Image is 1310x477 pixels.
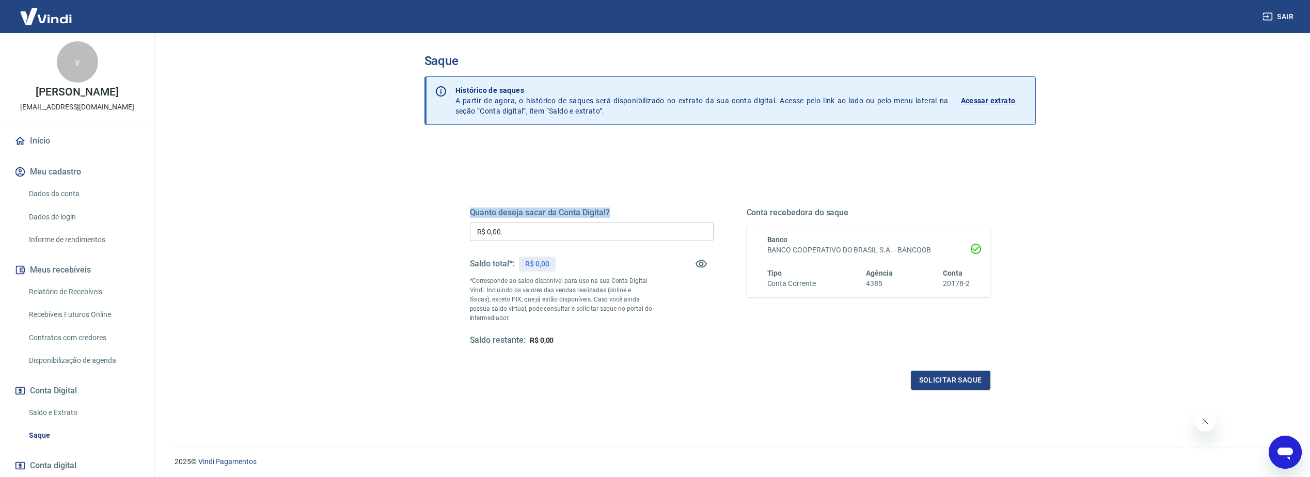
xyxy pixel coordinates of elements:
[20,102,134,113] p: [EMAIL_ADDRESS][DOMAIN_NAME]
[767,278,816,289] h6: Conta Corrente
[12,379,142,402] button: Conta Digital
[12,161,142,183] button: Meu cadastro
[470,208,714,218] h5: Quanto deseja sacar da Conta Digital?
[470,259,515,269] h5: Saldo total*:
[12,130,142,152] a: Início
[25,229,142,250] a: Informe de rendimentos
[767,269,782,277] span: Tipo
[1260,7,1298,26] button: Sair
[57,41,98,83] div: v
[25,183,142,204] a: Dados da conta
[943,269,962,277] span: Conta
[455,85,949,116] p: A partir de agora, o histórico de saques será disponibilizado no extrato da sua conta digital. Ac...
[530,336,554,344] span: R$ 0,00
[25,304,142,325] a: Recebíveis Futuros Online
[12,454,142,477] a: Conta digital
[961,85,1027,116] a: Acessar extrato
[943,278,970,289] h6: 20178-2
[1195,411,1216,432] iframe: Fechar mensagem
[470,276,653,323] p: *Corresponde ao saldo disponível para uso na sua Conta Digital Vindi. Incluindo os valores das ve...
[911,371,990,390] button: Solicitar saque
[25,327,142,348] a: Contratos com credores
[424,54,1036,68] h3: Saque
[25,206,142,228] a: Dados de login
[866,269,893,277] span: Agência
[455,85,949,96] p: Histórico de saques
[25,425,142,446] a: Saque
[25,402,142,423] a: Saldo e Extrato
[470,335,526,346] h5: Saldo restante:
[866,278,893,289] h6: 4385
[12,259,142,281] button: Meus recebíveis
[525,259,549,269] p: R$ 0,00
[198,457,257,466] a: Vindi Pagamentos
[175,456,1285,467] p: 2025 ©
[12,1,80,32] img: Vindi
[767,235,788,244] span: Banco
[767,245,970,256] h6: BANCO COOPERATIVO DO BRASIL S.A. - BANCOOB
[36,87,118,98] p: [PERSON_NAME]
[30,458,76,473] span: Conta digital
[6,7,87,15] span: Olá! Precisa de ajuda?
[1269,436,1302,469] iframe: Botão para abrir a janela de mensagens
[25,350,142,371] a: Disponibilização de agenda
[747,208,990,218] h5: Conta recebedora do saque
[25,281,142,303] a: Relatório de Recebíveis
[961,96,1016,106] p: Acessar extrato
